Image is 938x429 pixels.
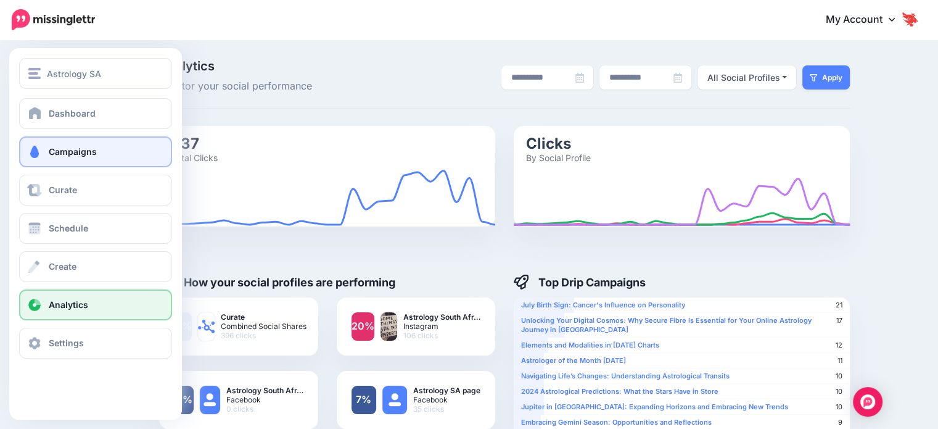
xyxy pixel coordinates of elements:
[19,98,172,129] a: Dashboard
[19,328,172,359] a: Settings
[226,386,303,395] b: Astrology South Afr…
[226,395,303,404] span: Facebook
[697,65,796,90] button: All Social Profiles
[514,275,646,289] h4: Top Drip Campaigns
[19,136,172,167] a: Campaigns
[159,78,377,94] span: Monitor your social performance
[521,402,788,411] b: Jupiter in [GEOGRAPHIC_DATA]: Expanding Horizons and Embracing New Trends
[521,301,685,309] b: July Birth Sign: Cancer's Influence on Personality
[49,108,96,119] span: Dashboard
[526,152,591,162] text: By Social Profile
[226,404,303,414] span: 0 clicks
[521,341,659,349] b: Elements and Modalities in [DATE] Charts
[200,386,220,414] img: user_default_image.png
[19,251,172,282] a: Create
[171,152,218,162] text: Total Clicks
[49,338,84,348] span: Settings
[413,404,480,414] span: 35 clicks
[802,65,850,90] button: Apply
[521,316,812,334] b: Unlocking Your Digital Cosmos: Why Secure Fibre Is Essential for Your Online Astrology Journey in...
[381,312,398,341] img: .png-82458
[49,146,97,157] span: Campaigns
[49,299,88,310] span: Analytics
[836,402,842,412] span: 10
[49,185,77,195] span: Curate
[159,60,377,72] span: Analytics
[838,418,842,427] span: 9
[813,5,919,35] a: My Account
[837,356,842,365] span: 11
[352,386,376,414] a: 7%
[403,312,480,322] b: Astrology South Afr…
[413,386,480,395] b: Astrology SA page
[28,68,41,79] img: menu.png
[413,395,480,404] span: Facebook
[382,386,407,414] img: user_default_image.png
[403,331,480,340] span: 106 clicks
[159,275,395,289] h4: How your social profiles are performing
[12,9,95,30] img: Missinglettr
[49,223,88,233] span: Schedule
[47,67,101,81] span: Astrology SA
[521,418,712,427] b: Embracing Gemini Season: Opportunities and Reflections
[521,356,626,365] b: Astrologer of the Month [DATE]
[171,134,199,152] text: 537
[174,386,194,414] a: 0%
[521,387,718,396] b: 2024 Astrological Predictions: What the Stars Have in Store
[49,261,76,272] span: Create
[836,372,842,381] span: 10
[19,213,172,244] a: Schedule
[853,387,882,417] div: Open Intercom Messenger
[521,372,730,380] b: Navigating Life’s Changes: Understanding Astrological Transits
[707,70,780,85] div: All Social Profiles
[221,312,306,322] b: Curate
[19,289,172,320] a: Analytics
[836,387,842,396] span: 10
[19,175,172,206] a: Curate
[836,341,842,350] span: 12
[221,322,306,331] span: Combined Social Shares
[352,312,374,341] a: 20%
[836,301,842,310] span: 21
[19,58,172,89] button: Astrology SA
[836,316,842,325] span: 17
[526,134,571,152] text: Clicks
[403,322,480,331] span: Instagram
[221,331,306,340] span: 396 clicks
